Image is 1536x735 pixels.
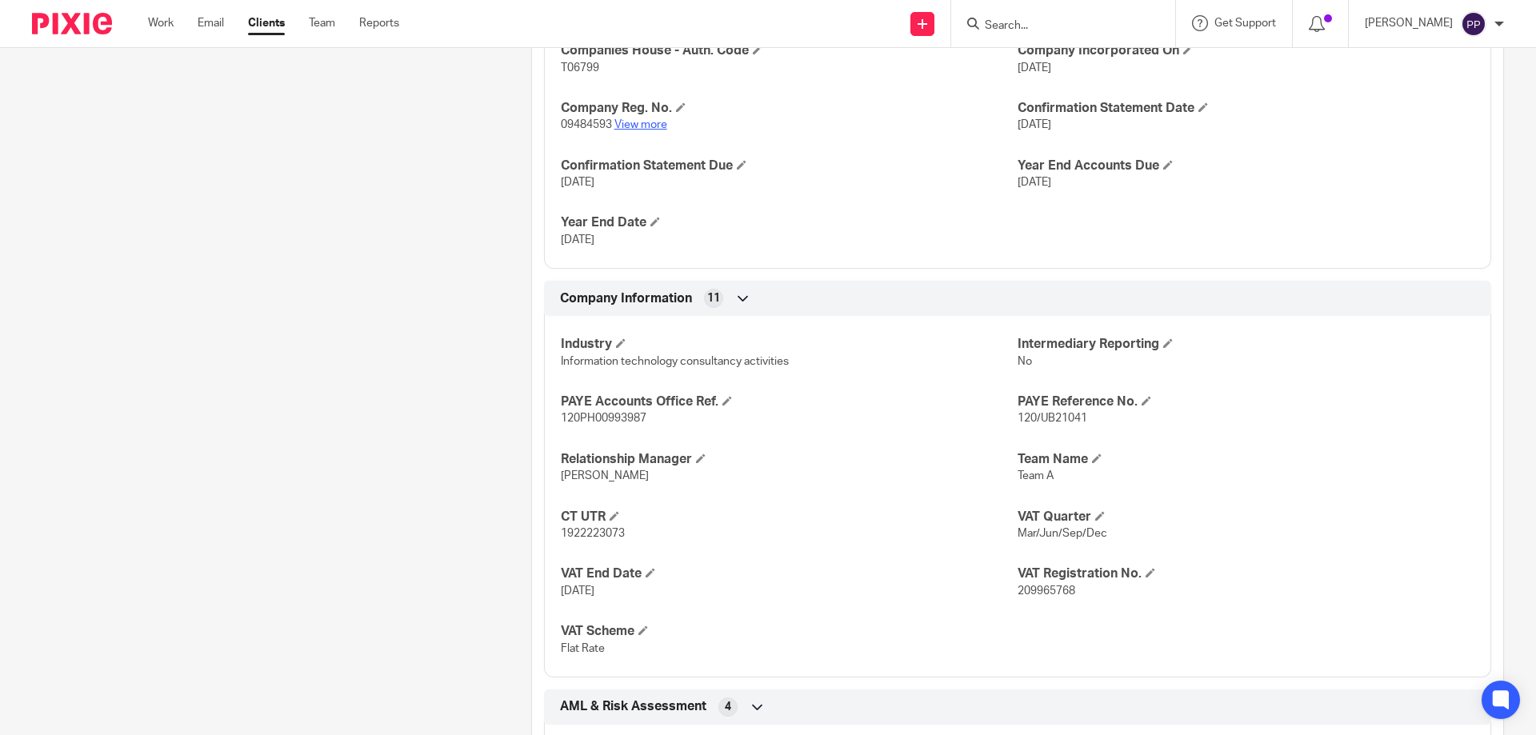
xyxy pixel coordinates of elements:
h4: VAT Registration No. [1018,565,1474,582]
span: Team A [1018,470,1054,481]
img: svg%3E [1461,11,1486,37]
h4: Team Name [1018,451,1474,468]
a: Reports [359,15,399,31]
input: Search [983,19,1127,34]
span: 11 [707,290,720,306]
h4: PAYE Reference No. [1018,393,1474,410]
a: Work [148,15,174,31]
span: [DATE] [1018,119,1051,130]
span: 120PH00993987 [561,413,646,424]
h4: Company Incorporated On [1018,42,1474,59]
span: Company Information [560,290,692,307]
h4: VAT End Date [561,565,1018,582]
span: 120/UB21041 [1018,413,1087,424]
h4: VAT Scheme [561,623,1018,640]
span: [DATE] [561,585,594,597]
span: Flat Rate [561,643,605,654]
span: AML & Risk Assessment [560,698,706,715]
h4: Confirmation Statement Due [561,158,1018,174]
a: Clients [248,15,285,31]
span: 4 [725,699,731,715]
span: [DATE] [1018,177,1051,188]
span: Information technology consultancy activities [561,356,789,367]
h4: Year End Accounts Due [1018,158,1474,174]
span: [DATE] [1018,62,1051,74]
a: Email [198,15,224,31]
h4: Relationship Manager [561,451,1018,468]
h4: Confirmation Statement Date [1018,100,1474,117]
span: 09484593 [561,119,612,130]
span: [DATE] [561,234,594,246]
h4: CT UTR [561,509,1018,525]
span: 209965768 [1018,585,1075,597]
a: Team [309,15,335,31]
span: [PERSON_NAME] [561,470,649,481]
h4: Industry [561,336,1018,353]
p: [PERSON_NAME] [1365,15,1453,31]
img: Pixie [32,13,112,34]
span: [DATE] [561,177,594,188]
span: Mar/Jun/Sep/Dec [1018,528,1107,539]
span: 1922223073 [561,528,625,539]
h4: Company Reg. No. [561,100,1018,117]
span: No [1018,356,1032,367]
a: View more [614,119,667,130]
span: T06799 [561,62,599,74]
h4: PAYE Accounts Office Ref. [561,393,1018,410]
h4: Companies House - Auth. Code [561,42,1018,59]
h4: Year End Date [561,214,1018,231]
h4: Intermediary Reporting [1018,336,1474,353]
span: Get Support [1214,18,1276,29]
h4: VAT Quarter [1018,509,1474,525]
